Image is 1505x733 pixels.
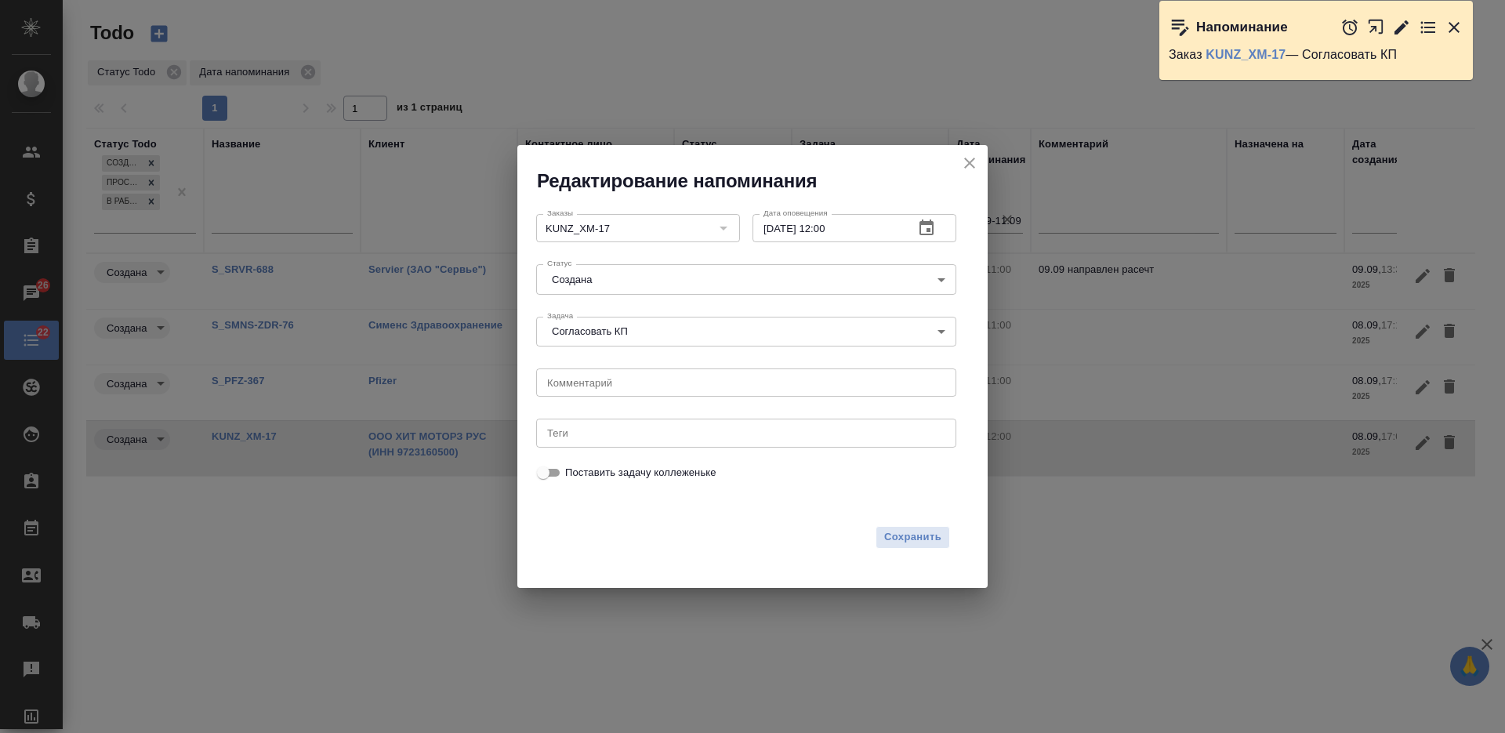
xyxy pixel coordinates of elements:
button: Открыть в новой вкладке [1367,10,1385,44]
div: Согласовать КП [536,317,956,347]
span: Сохранить [884,528,941,546]
span: Поставить задачу коллеженьке [565,465,716,481]
button: close [958,151,981,175]
p: Напоминание [1196,20,1288,35]
button: Отложить [1340,18,1359,37]
button: Сохранить [876,526,950,549]
button: Перейти в todo [1419,18,1438,37]
button: Создана [547,273,597,286]
button: Редактировать [1392,18,1411,37]
button: Закрыть [1445,18,1463,37]
button: Согласовать КП [547,325,633,338]
a: KUNZ_XM-17 [1206,48,1286,61]
p: Заказ — Согласовать КП [1169,47,1463,63]
div: Создана [536,264,956,294]
h2: Редактирование напоминания [537,169,988,194]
